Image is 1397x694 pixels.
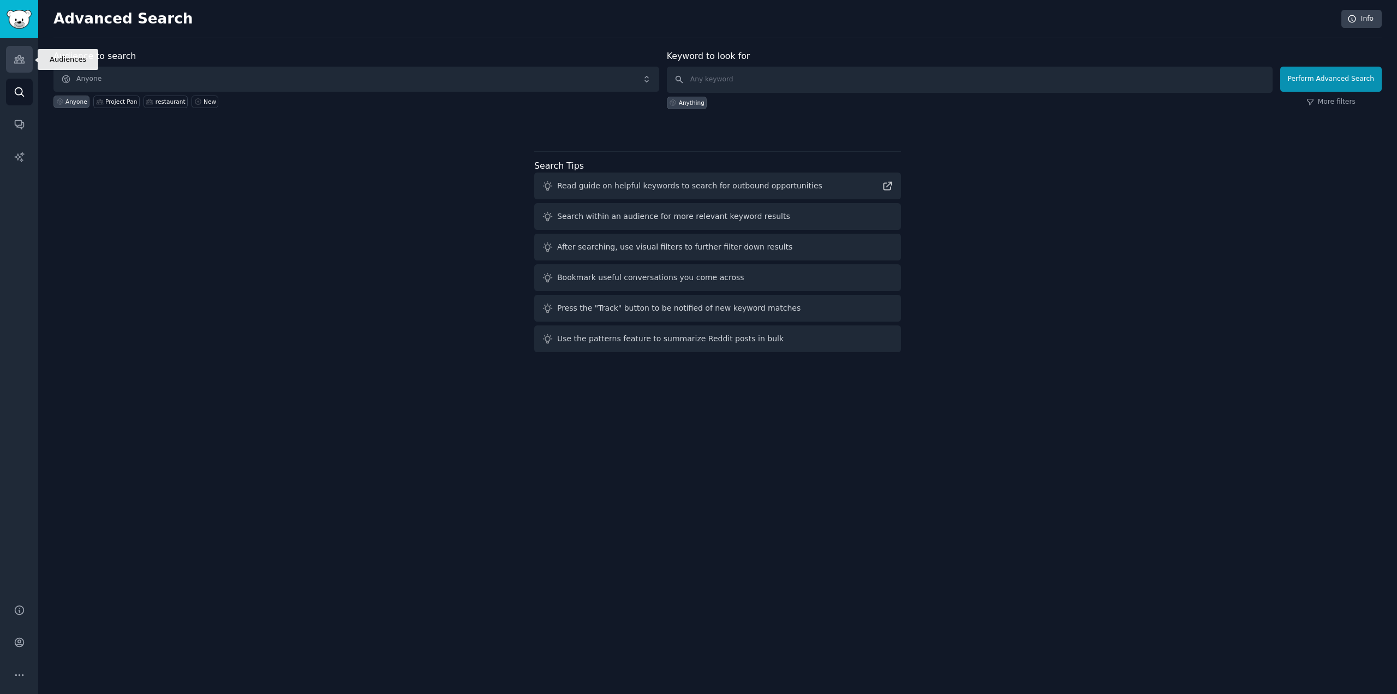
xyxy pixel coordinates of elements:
[557,211,790,222] div: Search within an audience for more relevant keyword results
[667,67,1273,93] input: Any keyword
[557,241,792,253] div: After searching, use visual filters to further filter down results
[53,67,659,92] button: Anyone
[1280,67,1382,92] button: Perform Advanced Search
[557,333,784,345] div: Use the patterns feature to summarize Reddit posts in bulk
[105,98,137,105] div: Project Pan
[557,302,801,314] div: Press the "Track" button to be notified of new keyword matches
[679,99,705,106] div: Anything
[53,51,136,61] label: Audience to search
[557,272,744,283] div: Bookmark useful conversations you come across
[1341,10,1382,28] a: Info
[667,51,750,61] label: Keyword to look for
[156,98,186,105] div: restaurant
[53,10,1335,28] h2: Advanced Search
[204,98,216,105] div: New
[192,96,218,108] a: New
[534,161,584,171] label: Search Tips
[557,180,822,192] div: Read guide on helpful keywords to search for outbound opportunities
[1306,97,1356,107] a: More filters
[65,98,87,105] div: Anyone
[7,10,32,29] img: GummySearch logo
